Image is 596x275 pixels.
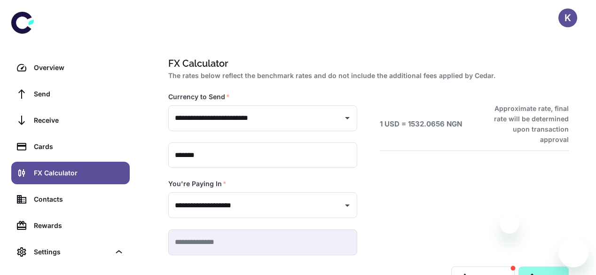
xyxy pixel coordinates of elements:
[484,103,569,145] h6: Approximate rate, final rate will be determined upon transaction approval
[341,199,354,212] button: Open
[168,92,230,102] label: Currency to Send
[11,109,130,132] a: Receive
[34,220,124,231] div: Rewards
[34,247,110,257] div: Settings
[11,162,130,184] a: FX Calculator
[34,115,124,126] div: Receive
[558,237,588,267] iframe: Button to launch messaging window, conversation in progress
[558,8,577,27] button: K
[11,241,130,263] div: Settings
[168,179,227,189] label: You're Paying In
[11,188,130,211] a: Contacts
[168,56,565,71] h1: FX Calculator
[34,141,124,152] div: Cards
[34,89,124,99] div: Send
[341,111,354,125] button: Open
[11,83,130,105] a: Send
[11,56,130,79] a: Overview
[11,135,130,158] a: Cards
[34,194,124,204] div: Contacts
[500,215,519,234] iframe: Close message
[380,119,462,130] h6: 1 USD = 1532.0656 NGN
[34,168,124,178] div: FX Calculator
[11,214,130,237] a: Rewards
[34,63,124,73] div: Overview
